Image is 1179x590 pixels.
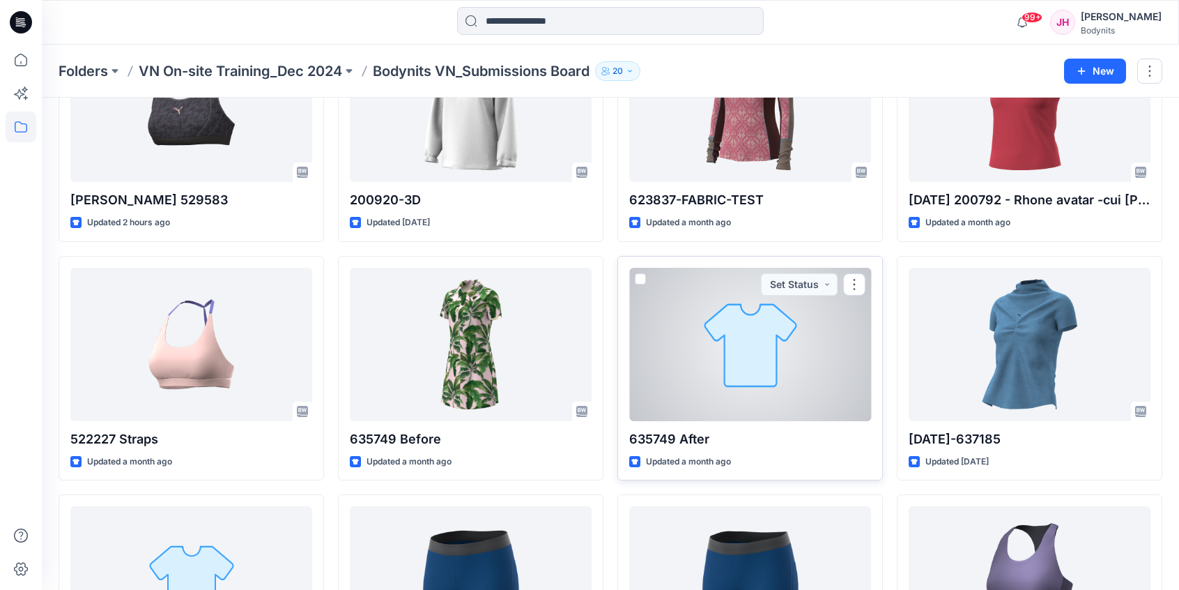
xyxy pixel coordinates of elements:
[909,430,1150,449] p: [DATE]-637185
[909,29,1150,182] a: 30 June 200792 - Rhone avatar -cui hong
[646,455,731,469] p: Updated a month ago
[909,268,1150,421] a: 27june-637185
[70,268,312,421] a: 522227 Straps
[1050,10,1075,35] div: JH
[612,63,623,79] p: 20
[629,268,871,421] a: 635749 After
[1064,59,1126,84] button: New
[367,455,452,469] p: Updated a month ago
[350,190,592,210] p: 200920-3D
[909,190,1150,210] p: [DATE] 200792 - Rhone avatar -cui [PERSON_NAME]
[350,430,592,449] p: 635749 Before
[595,61,640,81] button: 20
[373,61,589,81] p: Bodynits VN_Submissions Board
[1081,8,1162,25] div: [PERSON_NAME]
[59,61,108,81] a: Folders
[629,190,871,210] p: 623837-FABRIC-TEST
[139,61,342,81] a: VN On-site Training_Dec 2024
[646,215,731,230] p: Updated a month ago
[1022,12,1042,23] span: 99+
[925,455,989,469] p: Updated [DATE]
[629,430,871,449] p: 635749 After
[87,455,172,469] p: Updated a month ago
[70,29,312,182] a: Eunice 529583
[70,190,312,210] p: [PERSON_NAME] 529583
[87,215,170,230] p: Updated 2 hours ago
[367,215,430,230] p: Updated [DATE]
[70,430,312,449] p: 522227 Straps
[1081,25,1162,36] div: Bodynits
[350,268,592,421] a: 635749 Before
[629,29,871,182] a: 623837-FABRIC-TEST
[350,29,592,182] a: 200920-3D
[925,215,1010,230] p: Updated a month ago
